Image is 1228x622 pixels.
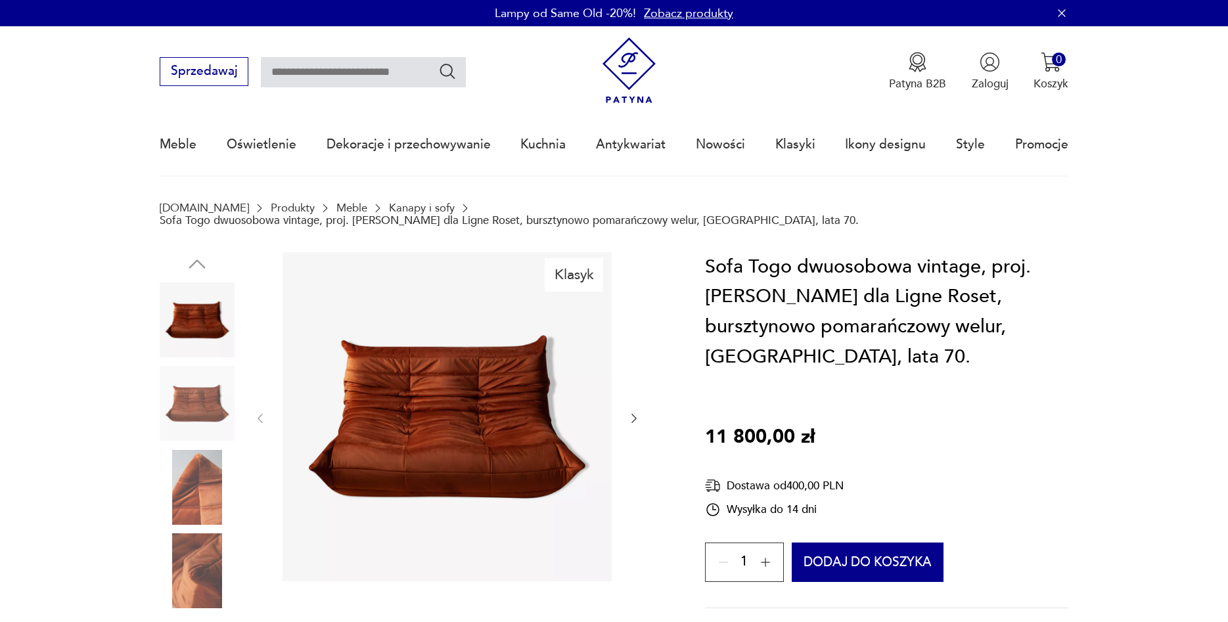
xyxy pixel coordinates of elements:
img: Patyna - sklep z meblami i dekoracjami vintage [596,37,662,104]
a: Nowości [696,114,745,175]
img: Ikona koszyka [1041,52,1061,72]
a: Oświetlenie [227,114,296,175]
a: Sprzedawaj [160,67,248,78]
img: Ikona medalu [907,52,928,72]
img: Zdjęcie produktu Sofa Togo dwuosobowa vintage, proj. M. Ducaroy dla Ligne Roset, bursztynowo poma... [160,533,235,608]
img: Ikonka użytkownika [980,52,1000,72]
a: Style [956,114,985,175]
div: 0 [1052,53,1066,66]
button: Sprzedawaj [160,57,248,86]
button: Patyna B2B [889,52,946,91]
img: Zdjęcie produktu Sofa Togo dwuosobowa vintage, proj. M. Ducaroy dla Ligne Roset, bursztynowo poma... [283,252,612,581]
p: Lampy od Same Old -20%! [495,5,636,22]
a: Meble [336,202,367,214]
a: Dekoracje i przechowywanie [327,114,491,175]
span: 1 [740,557,748,567]
button: Zaloguj [972,52,1009,91]
button: 0Koszyk [1034,52,1068,91]
h1: Sofa Togo dwuosobowa vintage, proj. [PERSON_NAME] dla Ligne Roset, bursztynowo pomarańczowy welur... [705,252,1068,372]
img: Zdjęcie produktu Sofa Togo dwuosobowa vintage, proj. M. Ducaroy dla Ligne Roset, bursztynowo poma... [160,366,235,441]
p: Zaloguj [972,76,1009,91]
a: Promocje [1015,114,1068,175]
p: 11 800,00 zł [705,422,815,453]
div: Klasyk [545,258,603,291]
a: Zobacz produkty [644,5,733,22]
button: Dodaj do koszyka [792,543,944,582]
a: Ikona medaluPatyna B2B [889,52,946,91]
button: Szukaj [438,62,457,81]
a: [DOMAIN_NAME] [160,202,249,214]
a: Ikony designu [845,114,926,175]
p: Patyna B2B [889,76,946,91]
div: Dostawa od 400,00 PLN [705,478,844,494]
a: Meble [160,114,196,175]
a: Produkty [271,202,315,214]
a: Kanapy i sofy [389,202,455,214]
img: Ikona dostawy [705,478,721,494]
a: Klasyki [775,114,815,175]
div: Wysyłka do 14 dni [705,502,844,518]
a: Kuchnia [520,114,566,175]
p: Koszyk [1034,76,1068,91]
img: Zdjęcie produktu Sofa Togo dwuosobowa vintage, proj. M. Ducaroy dla Ligne Roset, bursztynowo poma... [160,282,235,357]
a: Antykwariat [596,114,666,175]
img: Zdjęcie produktu Sofa Togo dwuosobowa vintage, proj. M. Ducaroy dla Ligne Roset, bursztynowo poma... [160,450,235,525]
p: Sofa Togo dwuosobowa vintage, proj. [PERSON_NAME] dla Ligne Roset, bursztynowo pomarańczowy welur... [160,214,859,227]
